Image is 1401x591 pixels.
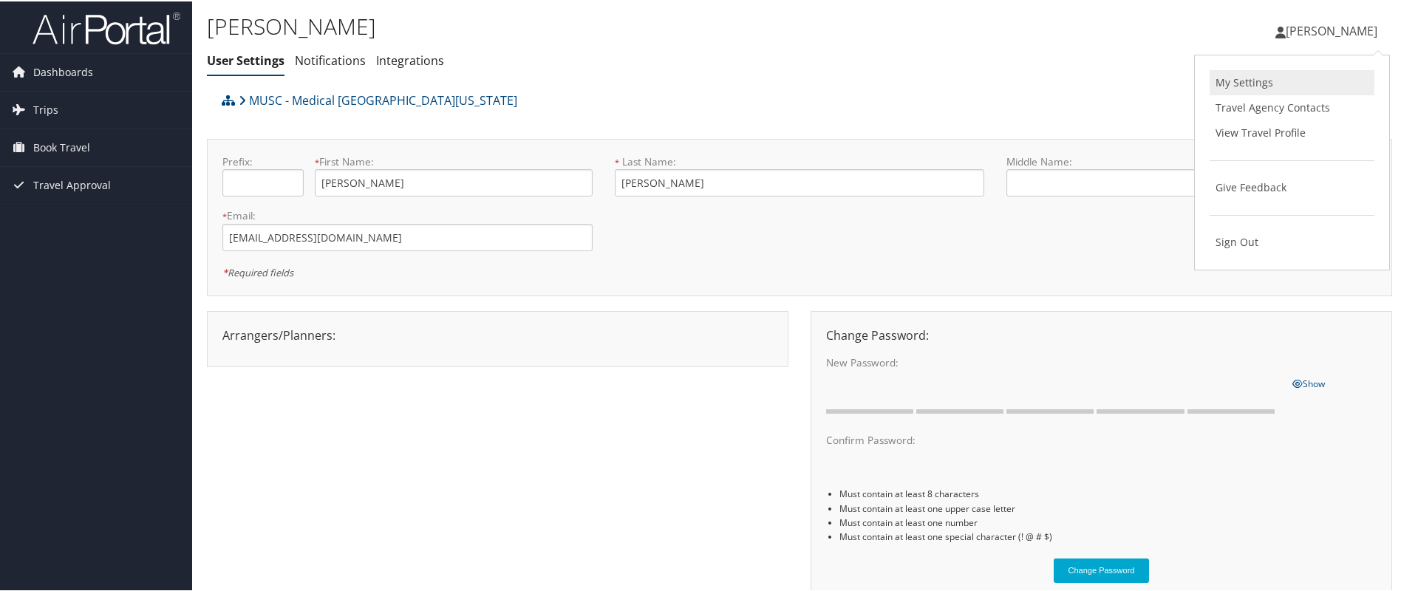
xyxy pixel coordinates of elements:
h1: [PERSON_NAME] [207,10,997,41]
label: Confirm Password: [826,431,1281,446]
label: Last Name: [615,153,985,168]
a: Sign Out [1210,228,1374,253]
span: Dashboards [33,52,93,89]
a: [PERSON_NAME] [1275,7,1392,52]
span: Travel Approval [33,165,111,202]
li: Must contain at least one number [839,514,1377,528]
label: First Name: [315,153,592,168]
a: Integrations [376,51,444,67]
a: Give Feedback [1210,174,1374,199]
img: airportal-logo.png [33,10,180,44]
div: Arrangers/Planners: [211,325,784,343]
span: Trips [33,90,58,127]
a: View Travel Profile [1210,119,1374,144]
div: Change Password: [815,325,1388,343]
label: New Password: [826,354,1281,369]
a: User Settings [207,51,284,67]
a: Travel Agency Contacts [1210,94,1374,119]
span: Book Travel [33,128,90,165]
label: Middle Name: [1006,153,1284,168]
a: My Settings [1210,69,1374,94]
span: Show [1292,376,1325,389]
em: Required fields [222,264,293,278]
label: Email: [222,207,593,222]
label: Prefix: [222,153,304,168]
li: Must contain at least one special character (! @ # $) [839,528,1377,542]
li: Must contain at least one upper case letter [839,500,1377,514]
a: MUSC - Medical [GEOGRAPHIC_DATA][US_STATE] [239,84,517,114]
a: Show [1292,373,1325,389]
a: Notifications [295,51,366,67]
button: Change Password [1054,557,1150,581]
li: Must contain at least 8 characters [839,485,1377,499]
span: [PERSON_NAME] [1286,21,1377,38]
